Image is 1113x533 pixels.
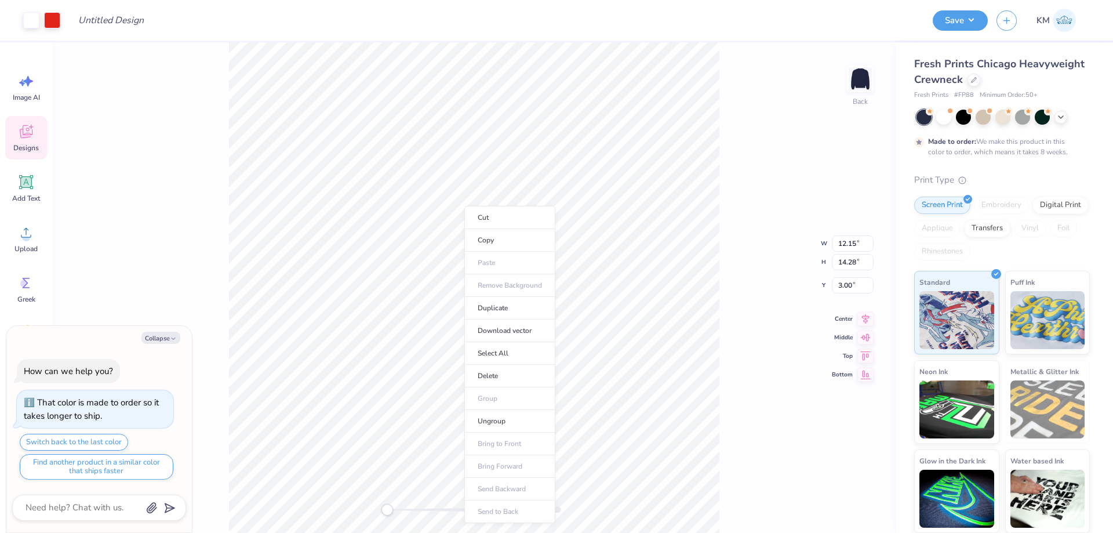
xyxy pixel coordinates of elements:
[914,243,970,260] div: Rhinestones
[17,295,35,304] span: Greek
[464,297,555,320] li: Duplicate
[141,332,180,344] button: Collapse
[914,220,961,237] div: Applique
[464,229,555,252] li: Copy
[919,470,994,528] img: Glow in the Dark Ink
[919,276,950,288] span: Standard
[919,380,994,438] img: Neon Ink
[20,454,173,480] button: Find another product in a similar color that ships faster
[1010,276,1035,288] span: Puff Ink
[964,220,1010,237] div: Transfers
[954,90,974,100] span: # FP88
[381,504,393,516] div: Accessibility label
[1010,291,1085,349] img: Puff Ink
[24,365,113,377] div: How can we help you?
[1031,9,1081,32] a: KM
[12,194,40,203] span: Add Text
[1050,220,1077,237] div: Foil
[853,96,868,107] div: Back
[914,197,970,214] div: Screen Print
[974,197,1029,214] div: Embroidery
[24,397,159,422] div: That color is made to order so it takes longer to ship.
[914,173,1090,187] div: Print Type
[1010,455,1064,467] span: Water based Ink
[1014,220,1046,237] div: Vinyl
[832,333,853,342] span: Middle
[1032,197,1089,214] div: Digital Print
[14,244,38,253] span: Upload
[928,137,976,146] strong: Made to order:
[464,365,555,387] li: Delete
[464,410,555,433] li: Ungroup
[832,370,853,379] span: Bottom
[69,9,154,32] input: Untitled Design
[928,136,1071,157] div: We make this product in this color to order, which means it takes 8 weeks.
[13,143,39,153] span: Designs
[832,351,853,361] span: Top
[919,291,994,349] img: Standard
[1010,365,1079,378] span: Metallic & Glitter Ink
[464,206,555,229] li: Cut
[980,90,1038,100] span: Minimum Order: 50 +
[464,320,555,342] li: Download vector
[1010,380,1085,438] img: Metallic & Glitter Ink
[464,342,555,365] li: Select All
[919,455,985,467] span: Glow in the Dark Ink
[1036,14,1050,27] span: KM
[933,10,988,31] button: Save
[914,57,1085,86] span: Fresh Prints Chicago Heavyweight Crewneck
[914,90,948,100] span: Fresh Prints
[919,365,948,378] span: Neon Ink
[849,67,872,90] img: Back
[1053,9,1076,32] img: Karl Michael Narciza
[20,434,128,451] button: Switch back to the last color
[832,314,853,324] span: Center
[13,93,40,102] span: Image AI
[1010,470,1085,528] img: Water based Ink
